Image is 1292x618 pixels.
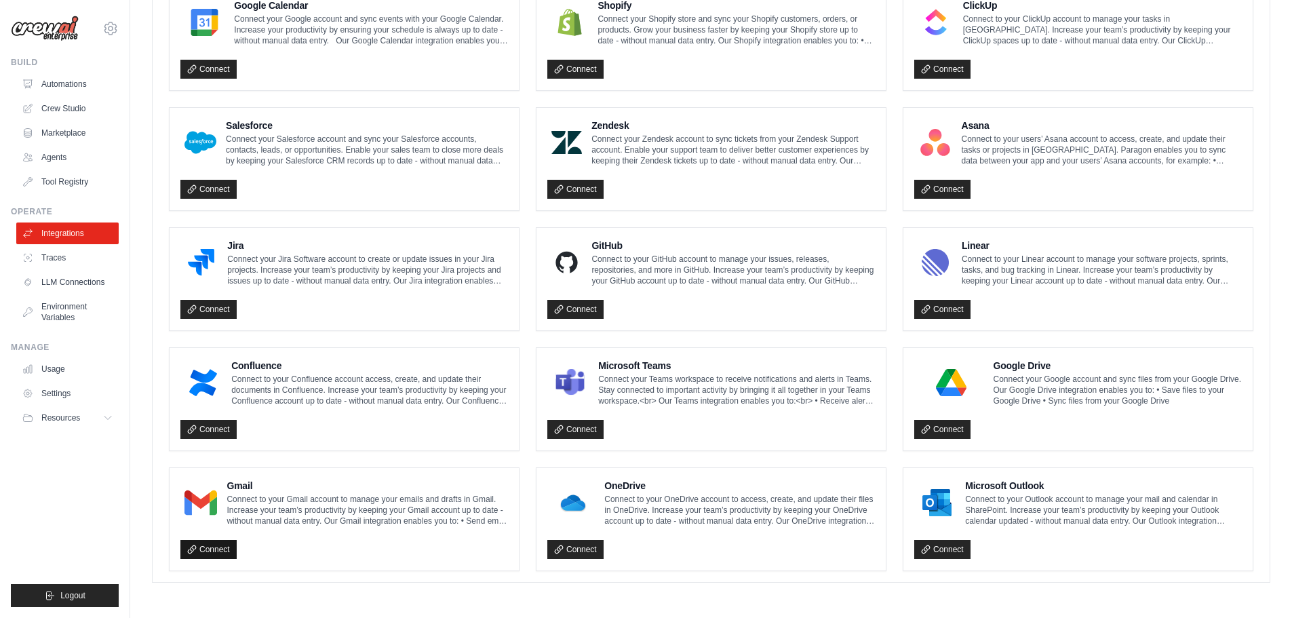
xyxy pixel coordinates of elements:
a: Connect [180,60,237,79]
h4: Google Drive [994,359,1242,372]
img: Asana Logo [918,129,952,156]
p: Connect your Salesforce account and sync your Salesforce accounts, contacts, leads, or opportunit... [226,134,508,166]
a: Connect [547,180,604,199]
p: Connect to your Gmail account to manage your emails and drafts in Gmail. Increase your team’s pro... [227,494,508,526]
p: Connect to your GitHub account to manage your issues, releases, repositories, and more in GitHub.... [591,254,875,286]
img: Google Drive Logo [918,369,984,396]
h4: GitHub [591,239,875,252]
p: Connect to your Linear account to manage your software projects, sprints, tasks, and bug tracking... [962,254,1242,286]
img: OneDrive Logo [551,489,595,516]
img: GitHub Logo [551,249,582,276]
a: Traces [16,247,119,269]
a: Connect [547,540,604,559]
a: Connect [180,180,237,199]
p: Connect to your OneDrive account to access, create, and update their files in OneDrive. Increase ... [604,494,875,526]
a: Automations [16,73,119,95]
a: Integrations [16,223,119,244]
p: Connect your Teams workspace to receive notifications and alerts in Teams. Stay connected to impo... [598,374,875,406]
img: Salesforce Logo [184,129,216,156]
a: Connect [914,300,971,319]
img: Zendesk Logo [551,129,582,156]
p: Connect your Jira Software account to create or update issues in your Jira projects. Increase you... [227,254,508,286]
a: LLM Connections [16,271,119,293]
img: Logo [11,16,79,41]
img: Microsoft Teams Logo [551,369,589,396]
h4: Linear [962,239,1242,252]
img: Microsoft Outlook Logo [918,489,956,516]
button: Logout [11,584,119,607]
button: Resources [16,407,119,429]
a: Connect [914,180,971,199]
h4: Microsoft Outlook [965,479,1242,493]
a: Settings [16,383,119,404]
img: Google Calendar Logo [184,9,224,36]
img: Shopify Logo [551,9,588,36]
p: Connect your Shopify store and sync your Shopify customers, orders, or products. Grow your busine... [598,14,875,46]
img: Linear Logo [918,249,952,276]
div: Build [11,57,119,68]
a: Connect [547,300,604,319]
a: Connect [180,300,237,319]
p: Connect to your ClickUp account to manage your tasks in [GEOGRAPHIC_DATA]. Increase your team’s p... [963,14,1242,46]
div: Manage [11,342,119,353]
h4: OneDrive [604,479,875,493]
h4: Microsoft Teams [598,359,875,372]
a: Connect [914,60,971,79]
img: Gmail Logo [184,489,217,516]
p: Connect to your users’ Asana account to access, create, and update their tasks or projects in [GE... [962,134,1242,166]
a: Crew Studio [16,98,119,119]
div: Operate [11,206,119,217]
a: Usage [16,358,119,380]
p: Connect your Google account and sync files from your Google Drive. Our Google Drive integration e... [994,374,1242,406]
a: Marketplace [16,122,119,144]
h4: Gmail [227,479,508,493]
span: Resources [41,412,80,423]
p: Connect your Google account and sync events with your Google Calendar. Increase your productivity... [234,14,508,46]
a: Connect [180,540,237,559]
a: Connect [914,420,971,439]
a: Connect [914,540,971,559]
a: Tool Registry [16,171,119,193]
a: Connect [547,420,604,439]
a: Agents [16,147,119,168]
h4: Jira [227,239,508,252]
p: Connect your Zendesk account to sync tickets from your Zendesk Support account. Enable your suppo... [591,134,875,166]
p: Connect to your Outlook account to manage your mail and calendar in SharePoint. Increase your tea... [965,494,1242,526]
p: Connect to your Confluence account access, create, and update their documents in Confluence. Incr... [231,374,508,406]
img: Confluence Logo [184,369,222,396]
h4: Confluence [231,359,508,372]
iframe: Chat Widget [1224,553,1292,618]
a: Environment Variables [16,296,119,328]
a: Connect [180,420,237,439]
img: ClickUp Logo [918,9,954,36]
span: Logout [60,590,85,601]
h4: Zendesk [591,119,875,132]
h4: Asana [962,119,1242,132]
a: Connect [547,60,604,79]
img: Jira Logo [184,249,218,276]
h4: Salesforce [226,119,508,132]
